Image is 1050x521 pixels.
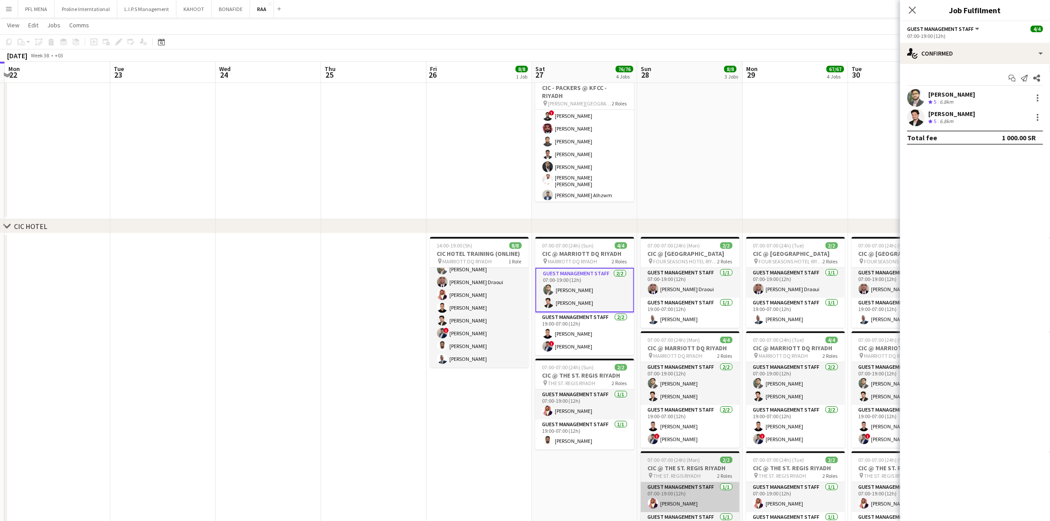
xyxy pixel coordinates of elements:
app-card-role: Guest Management Staff1/119:00-07:00 (12h)[PERSON_NAME] [746,298,845,328]
span: 2/2 [720,457,732,463]
app-card-role: Guest Management Staff1/119:00-07:00 (12h)[PERSON_NAME] [852,298,950,328]
span: Mon [8,65,20,73]
span: ! [549,110,554,116]
span: MARRIOTT DQ RIYADH [443,258,492,265]
button: L.I.P.S Management [117,0,176,18]
app-card-role: Guest Management Staff2/207:00-19:00 (12h)[PERSON_NAME][PERSON_NAME] [746,362,845,405]
span: Jobs [47,21,60,29]
app-card-role: Guest Management Staff2/219:00-07:00 (12h)[PERSON_NAME]![PERSON_NAME] [535,312,634,355]
span: 07:00-07:00 (24h) (Tue) [753,242,804,249]
span: Mon [746,65,758,73]
span: [PERSON_NAME][GEOGRAPHIC_DATA] - [GEOGRAPHIC_DATA] [548,100,612,107]
span: Week 38 [29,52,51,59]
app-card-role: Guest Management Staff2/219:00-07:00 (12h)[PERSON_NAME]![PERSON_NAME] [852,405,950,448]
span: Wed [219,65,231,73]
button: Proline Interntational [55,0,117,18]
a: Comms [66,19,93,31]
span: 2 Roles [717,352,732,359]
button: KAHOOT [176,0,212,18]
span: Guest Management Staff [907,26,974,32]
span: 4/4 [615,242,627,249]
h3: CIC @ THE ST. REGIS RIYADH [746,464,845,472]
span: Sat [535,65,545,73]
span: 2/2 [720,242,732,249]
div: 07:00-07:00 (24h) (Mon)2/2CIC @ [GEOGRAPHIC_DATA] FOUR SEASONS HOTEL RIYADH2 RolesGuest Managemen... [641,237,740,328]
span: 24 [218,70,231,80]
span: THE ST. REGIS RIYADH [548,380,596,386]
a: Edit [25,19,42,31]
span: Fri [430,65,437,73]
span: View [7,21,19,29]
h3: CIC @ MARRIOTT DQ RIYADH [852,344,950,352]
span: 07:00-07:00 (24h) (Wed) [859,337,911,343]
div: 6.8km [938,98,955,106]
span: 30 [850,70,862,80]
span: 2 Roles [823,472,838,479]
app-card-role: Guest Management Staff8/814:00-19:00 (5h)[PERSON_NAME][PERSON_NAME] Draoui[PERSON_NAME][PERSON_NA... [430,248,529,367]
div: 07:00-07:00 (24h) (Sun)4/4CIC @ MARRIOTT DQ RIYADH MARRIOTT DQ RIYADH2 RolesGuest Management Staf... [535,237,634,355]
app-card-role: Guest Management Staff1/107:00-19:00 (12h)[PERSON_NAME] [746,482,845,512]
h3: CIC HOTEL TRAINING (ONLINE) [430,250,529,258]
span: 4/4 [720,337,732,343]
app-job-card: 07:00-07:00 (24h) (Sun)2/2CIC @ THE ST. REGIS RIYADH THE ST. REGIS RIYADH2 RolesGuest Management ... [535,359,634,450]
h3: CIC @ MARRIOTT DQ RIYADH [641,344,740,352]
span: 5 [934,98,936,105]
span: 2 Roles [717,258,732,265]
h3: CIC @ [GEOGRAPHIC_DATA] [852,250,950,258]
span: FOUR SEASONS HOTEL RIYADH [864,258,928,265]
a: View [4,19,23,31]
h3: CIC @ MARRIOTT DQ RIYADH [535,250,634,258]
span: 8/8 [724,66,736,72]
app-job-card: 07:00-07:00 (24h) (Mon)4/4CIC @ MARRIOTT DQ RIYADH MARRIOTT DQ RIYADH2 RolesGuest Management Staf... [641,331,740,448]
div: Confirmed [900,43,1050,64]
h3: CIC @ MARRIOTT DQ RIYADH [746,344,845,352]
div: [PERSON_NAME] [928,110,975,118]
span: MARRIOTT DQ RIYADH [548,258,598,265]
app-job-card: 07:00-07:00 (24h) (Tue)2/2CIC @ [GEOGRAPHIC_DATA] FOUR SEASONS HOTEL RIYADH2 RolesGuest Managemen... [746,237,845,328]
button: BONAFIDE [212,0,250,18]
span: ! [444,328,449,333]
div: 3 Jobs [725,73,738,80]
span: Thu [325,65,336,73]
span: 07:00-07:00 (24h) (Wed) [859,242,911,249]
span: 27 [534,70,545,80]
h3: CIC @ [GEOGRAPHIC_DATA] [641,250,740,258]
span: Sun [641,65,651,73]
app-job-card: 07:00-07:00 (24h) (Wed)4/4CIC @ MARRIOTT DQ RIYADH MARRIOTT DQ RIYADH2 RolesGuest Management Staf... [852,331,950,448]
div: [DATE] [7,51,27,60]
span: 2/2 [615,364,627,371]
span: 2 Roles [823,352,838,359]
span: 28 [639,70,651,80]
span: 8/8 [509,242,522,249]
span: 29 [745,70,758,80]
span: Tue [852,65,862,73]
app-card-role: Guest Management Staff1/107:00-19:00 (12h)[PERSON_NAME] Draoui [852,268,950,298]
div: 1 000.00 SR [1002,133,1036,142]
app-card-role: Guest Management Staff1/107:00-19:00 (12h)[PERSON_NAME] [535,390,634,420]
app-job-card: 07:00-07:00 (24h) (Wed)2/2CIC @ [GEOGRAPHIC_DATA] FOUR SEASONS HOTEL RIYADH2 RolesGuest Managemen... [852,237,950,328]
span: FOUR SEASONS HOTEL RIYADH [759,258,823,265]
app-card-role: Guest Management Staff2/219:00-07:00 (12h)[PERSON_NAME]![PERSON_NAME] [641,405,740,448]
span: 07:00-07:00 (24h) (Mon) [648,337,700,343]
span: 22 [7,70,20,80]
span: 4/4 [826,337,838,343]
span: 14:00-19:00 (5h) [437,242,473,249]
app-card-role: Guest Management Staff1/107:00-19:00 (12h)[PERSON_NAME] Draoui [641,268,740,298]
app-card-role: Guest Management Staff1/119:00-07:00 (12h)[PERSON_NAME] [535,420,634,450]
app-job-card: 14:00-19:00 (5h)8/8CIC HOTEL TRAINING (ONLINE) MARRIOTT DQ RIYADH1 RoleGuest Management Staff8/81... [430,237,529,367]
div: 6.8km [938,118,955,125]
div: CIC HOTEL [14,222,47,231]
app-job-card: 08:00-20:00 (12h)11/11CIC - PACKERS @ KFCC - RIYADH [PERSON_NAME][GEOGRAPHIC_DATA] - [GEOGRAPHIC_... [535,71,634,202]
span: 2 Roles [612,100,627,107]
span: THE ST. REGIS RIYADH [654,472,701,479]
span: 23 [112,70,124,80]
span: Edit [28,21,38,29]
app-card-role: Guest Management Staff1/107:00-19:00 (12h)[PERSON_NAME] Draoui [746,268,845,298]
span: 2 Roles [717,472,732,479]
app-card-role: Guest Management Staff1/107:00-19:00 (12h)[PERSON_NAME] [641,482,740,512]
button: PFL MENA [18,0,55,18]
